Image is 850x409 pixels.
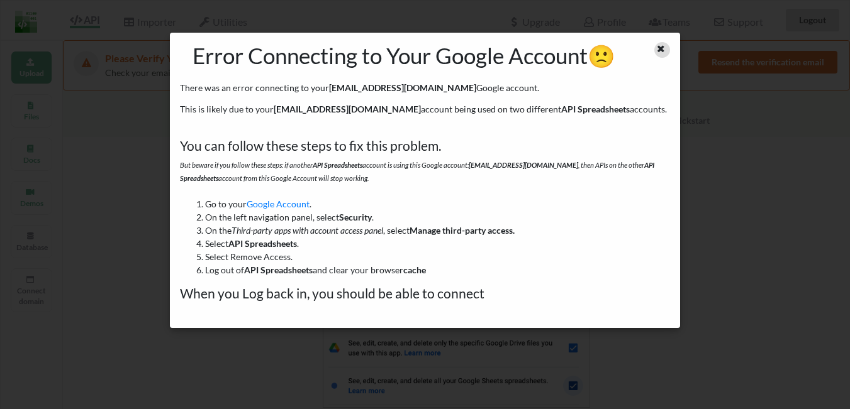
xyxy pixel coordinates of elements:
[180,103,670,116] p: This is likely due to your account being used on two different accounts.
[228,238,297,249] b: API Spreadsheets
[180,82,670,94] p: There was an error connecting to your Google account.
[180,285,670,301] h4: When you Log back in, you should be able to connect
[469,161,578,169] span: [EMAIL_ADDRESS][DOMAIN_NAME]
[561,104,630,114] span: API Spreadsheets
[410,225,515,236] b: Manage third-party access.
[205,210,670,224] li: On the left navigation panel, select .
[232,225,383,236] i: Third-party apps with account access panel
[403,264,426,275] b: cache
[205,237,670,250] li: Select .
[205,250,670,263] li: Select Remove Access.
[180,42,627,68] h1: Error Connecting to Your Google Account
[274,104,421,114] span: [EMAIL_ADDRESS][DOMAIN_NAME]
[313,161,362,169] span: API Spreadsheets
[244,264,313,275] b: API Spreadsheets
[205,197,670,210] li: Go to your .
[180,161,654,182] small: But beware if you follow these steps: if another account is using this Google account: , then API...
[247,199,310,209] a: Google Account
[339,212,372,222] b: Security
[588,42,615,68] span: sad-emoji
[329,82,476,93] span: [EMAIL_ADDRESS][DOMAIN_NAME]
[205,224,670,237] li: On the , select
[180,138,670,153] h4: You can follow these steps to fix this problem.
[205,263,670,276] li: Log out of and clear your browser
